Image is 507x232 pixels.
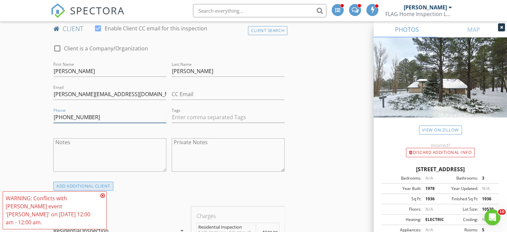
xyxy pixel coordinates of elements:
[425,206,433,212] span: N/A
[484,209,500,225] iframe: Intercom live chat
[440,196,478,202] div: Finished Sq Ft:
[482,186,490,191] span: N/A
[384,206,421,212] div: Floors:
[440,206,478,212] div: Lot Size:
[419,126,462,135] a: View on Zillow
[478,206,497,212] div: 10530
[197,212,279,220] div: Charges
[421,186,440,192] div: 1978
[374,37,507,134] img: streetview
[51,3,65,18] img: The Best Home Inspection Software - Spectora
[198,224,254,230] div: Residential Inspection
[385,11,452,17] div: FLAG Home Inspection LLC
[421,196,440,202] div: 1936
[406,148,475,157] div: Discard Additional info
[374,143,507,148] div: Incorrect?
[6,194,98,226] div: WARNING: Conflicts with [PERSON_NAME] event '[PERSON_NAME]' on [DATE] 12:00 am - 12:00 am.
[478,196,497,202] div: 1936
[404,4,447,11] div: [PERSON_NAME]
[498,209,506,215] span: 10
[64,45,148,52] label: Client is a Company/Organization
[482,217,490,222] span: N/A
[51,9,125,23] a: SPECTORA
[53,24,285,33] h4: client
[374,21,440,37] a: PHOTOS
[440,186,478,192] div: Year Updated:
[425,175,433,181] span: N/A
[248,26,287,35] div: Client Search
[384,186,421,192] div: Year Built:
[440,175,478,181] div: Bathrooms:
[384,217,421,223] div: Heating:
[478,175,497,181] div: 3
[382,165,499,173] div: [STREET_ADDRESS]
[53,207,186,215] h4: SERVICES
[53,182,113,191] div: ADD ADDITIONAL client
[421,217,440,223] div: ELECTRIC
[440,217,478,223] div: Cooling:
[440,21,507,37] a: MAP
[105,25,207,32] label: Enable Client CC email for this inspection
[384,196,421,202] div: Sq Ft:
[384,175,421,181] div: Bedrooms:
[193,4,326,17] input: Search everything...
[70,3,125,17] span: SPECTORA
